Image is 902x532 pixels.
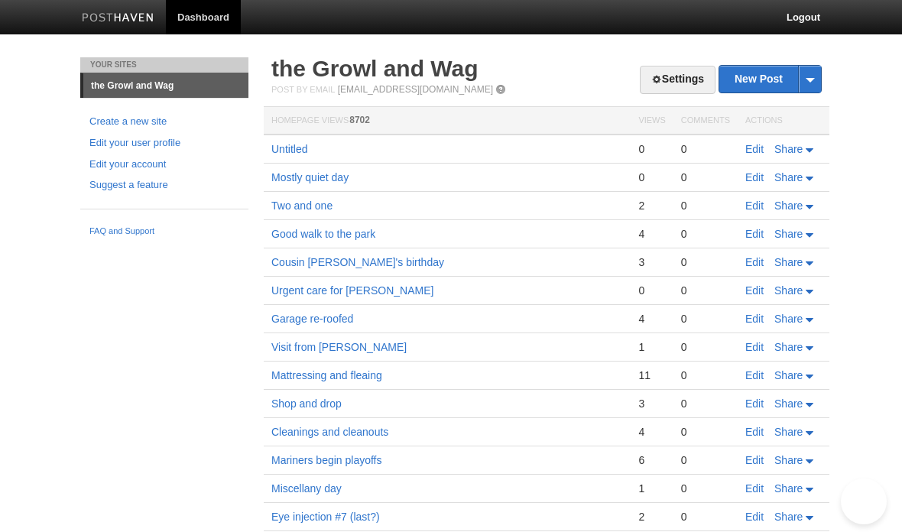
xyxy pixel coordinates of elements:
[841,478,887,524] iframe: Help Scout Beacon - Open
[638,255,665,269] div: 3
[719,66,821,92] a: New Post
[681,170,730,184] div: 0
[638,340,665,354] div: 1
[271,143,307,155] a: Untitled
[271,284,433,297] a: Urgent care for [PERSON_NAME]
[673,107,738,135] th: Comments
[271,199,333,212] a: Two and one
[89,177,239,193] a: Suggest a feature
[774,199,803,212] span: Share
[271,56,479,81] a: the Growl and Wag
[681,312,730,326] div: 0
[774,143,803,155] span: Share
[638,227,665,241] div: 4
[83,73,248,98] a: the Growl and Wag
[745,171,764,183] a: Edit
[271,454,381,466] a: Mariners begin playoffs
[638,284,665,297] div: 0
[638,453,665,467] div: 6
[745,426,764,438] a: Edit
[638,482,665,495] div: 1
[681,142,730,156] div: 0
[774,284,803,297] span: Share
[745,284,764,297] a: Edit
[745,369,764,381] a: Edit
[681,425,730,439] div: 0
[681,227,730,241] div: 0
[681,482,730,495] div: 0
[745,199,764,212] a: Edit
[638,425,665,439] div: 4
[271,397,342,410] a: Shop and drop
[271,171,349,183] a: Mostly quiet day
[271,341,407,353] a: Visit from [PERSON_NAME]
[89,157,239,173] a: Edit your account
[271,85,335,94] span: Post by Email
[338,84,493,95] a: [EMAIL_ADDRESS][DOMAIN_NAME]
[745,341,764,353] a: Edit
[681,284,730,297] div: 0
[638,397,665,410] div: 3
[271,482,342,495] a: Miscellany day
[638,368,665,382] div: 11
[82,13,154,24] img: Posthaven-bar
[774,313,803,325] span: Share
[774,426,803,438] span: Share
[271,313,353,325] a: Garage re-roofed
[774,171,803,183] span: Share
[745,397,764,410] a: Edit
[774,454,803,466] span: Share
[271,426,388,438] a: Cleanings and cleanouts
[349,115,370,125] span: 8702
[774,341,803,353] span: Share
[681,397,730,410] div: 0
[264,107,631,135] th: Homepage Views
[745,313,764,325] a: Edit
[681,510,730,524] div: 0
[271,228,375,240] a: Good walk to the park
[89,135,239,151] a: Edit your user profile
[638,170,665,184] div: 0
[89,225,239,238] a: FAQ and Support
[638,510,665,524] div: 2
[745,454,764,466] a: Edit
[774,482,803,495] span: Share
[738,107,829,135] th: Actions
[681,340,730,354] div: 0
[745,256,764,268] a: Edit
[745,228,764,240] a: Edit
[681,255,730,269] div: 0
[271,511,380,523] a: Eye injection #7 (last?)
[681,199,730,212] div: 0
[774,369,803,381] span: Share
[774,511,803,523] span: Share
[745,511,764,523] a: Edit
[640,66,715,94] a: Settings
[631,107,673,135] th: Views
[89,114,239,130] a: Create a new site
[638,199,665,212] div: 2
[774,228,803,240] span: Share
[745,482,764,495] a: Edit
[774,256,803,268] span: Share
[638,142,665,156] div: 0
[745,143,764,155] a: Edit
[80,57,248,73] li: Your Sites
[271,256,444,268] a: Cousin [PERSON_NAME]'s birthday
[774,397,803,410] span: Share
[638,312,665,326] div: 4
[681,453,730,467] div: 0
[271,369,382,381] a: Mattressing and fleaing
[681,368,730,382] div: 0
